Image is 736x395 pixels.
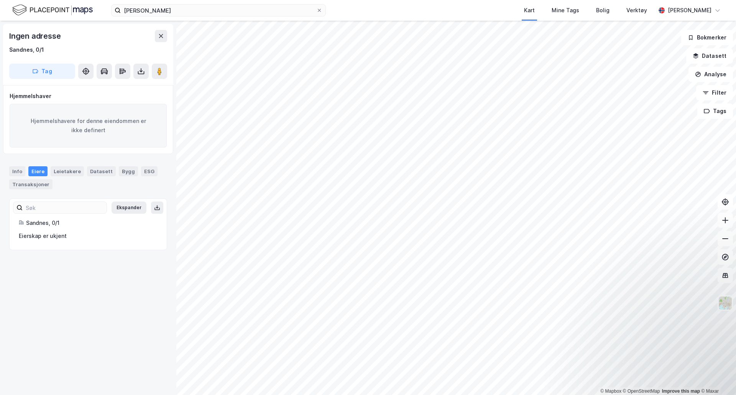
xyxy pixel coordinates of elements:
input: Søk [23,202,107,213]
div: Verktøy [626,6,647,15]
div: Transaksjoner [9,179,53,189]
div: [PERSON_NAME] [668,6,711,15]
a: Mapbox [600,388,621,394]
div: Eiere [28,166,48,176]
img: logo.f888ab2527a4732fd821a326f86c7f29.svg [12,3,93,17]
div: Datasett [87,166,116,176]
div: Ingen adresse [9,30,62,42]
button: Datasett [686,48,733,64]
div: Bolig [596,6,609,15]
div: Leietakere [51,166,84,176]
div: Hjemmelshaver [10,92,167,101]
div: Mine Tags [552,6,579,15]
input: Søk på adresse, matrikkel, gårdeiere, leietakere eller personer [121,5,316,16]
div: Sandnes, 0/1 [26,218,158,228]
div: Hjemmelshavere for denne eiendommen er ikke definert [10,104,167,148]
button: Tags [697,103,733,119]
div: Bygg [119,166,138,176]
button: Bokmerker [681,30,733,45]
button: Filter [696,85,733,100]
button: Tag [9,64,75,79]
a: OpenStreetMap [623,388,660,394]
div: Eierskap er ukjent [19,231,158,241]
div: Sandnes, 0/1 [9,45,44,54]
button: Ekspander [112,202,146,214]
a: Improve this map [662,388,700,394]
div: Kart [524,6,535,15]
div: ESG [141,166,158,176]
button: Analyse [688,67,733,82]
div: Info [9,166,25,176]
img: Z [718,296,733,310]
